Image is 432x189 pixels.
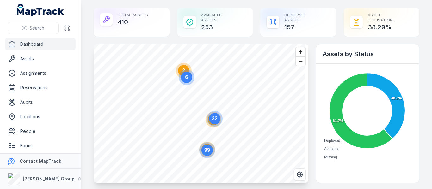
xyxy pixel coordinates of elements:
a: Locations [5,110,76,123]
button: Search [8,22,59,34]
span: Missing [324,155,337,159]
a: Forms [5,139,76,152]
span: Search [29,25,44,31]
a: Dashboard [5,38,76,50]
canvas: Map [94,44,305,183]
text: 99 [204,147,210,153]
a: MapTrack [17,4,64,16]
button: Zoom out [296,56,305,66]
a: People [5,125,76,138]
button: Switch to Satellite View [294,168,306,180]
strong: [PERSON_NAME] Group [23,176,75,181]
span: Available [324,147,339,151]
text: 32 [212,116,218,121]
h2: Assets by Status [323,50,413,58]
a: Audits [5,96,76,109]
span: Deployed [324,139,340,143]
a: Reservations [5,81,76,94]
a: Assets [5,52,76,65]
a: Assignments [5,67,76,80]
text: 6 [185,74,188,80]
button: Zoom in [296,47,305,56]
strong: Contact MapTrack [20,158,61,164]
